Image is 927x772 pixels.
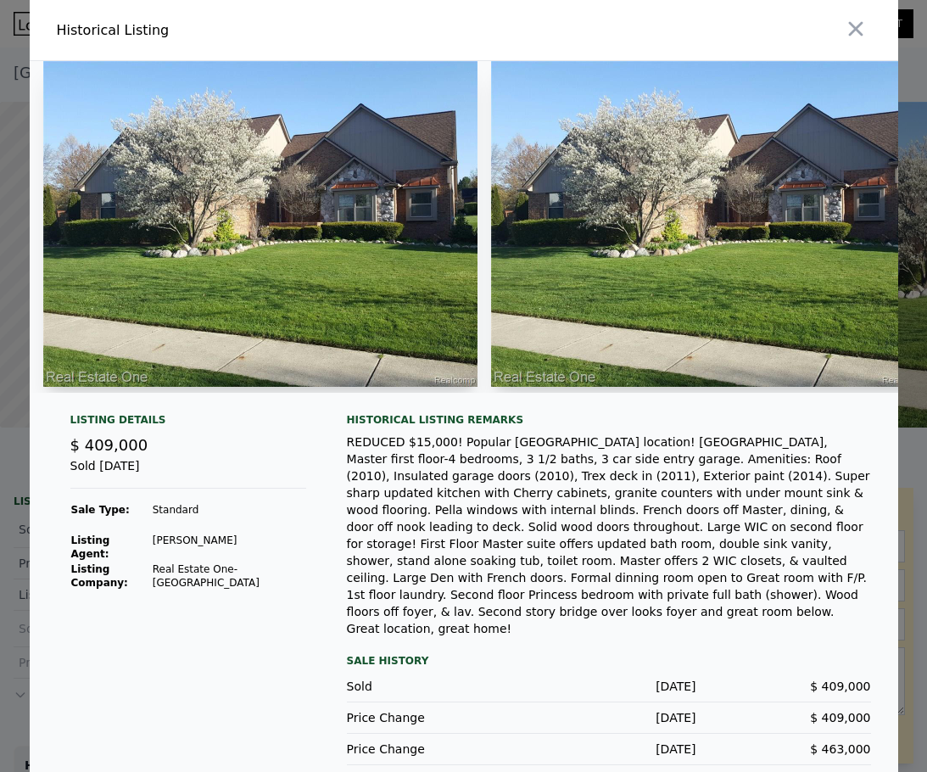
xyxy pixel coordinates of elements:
div: Sold [347,678,522,695]
td: [PERSON_NAME] [152,533,306,562]
span: $ 409,000 [810,680,870,693]
img: Property Img [491,61,925,387]
div: [DATE] [522,709,696,726]
td: Real Estate One-[GEOGRAPHIC_DATA] [152,562,306,590]
span: $ 409,000 [810,711,870,724]
div: [DATE] [522,678,696,695]
td: Standard [152,502,306,517]
strong: Listing Agent: [71,534,110,560]
div: Historical Listing [57,20,457,41]
span: $ 463,000 [810,742,870,756]
div: Sale History [347,651,871,671]
span: $ 409,000 [70,436,148,454]
div: Historical Listing remarks [347,413,871,427]
strong: Sale Type: [71,504,130,516]
div: Price Change [347,741,522,758]
img: Property Img [43,61,477,387]
div: Sold [DATE] [70,457,306,489]
div: REDUCED $15,000! Popular [GEOGRAPHIC_DATA] location! [GEOGRAPHIC_DATA], Master first floor-4 bedr... [347,434,871,637]
div: Listing Details [70,413,306,434]
strong: Listing Company: [71,563,128,589]
div: Price Change [347,709,522,726]
div: [DATE] [522,741,696,758]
